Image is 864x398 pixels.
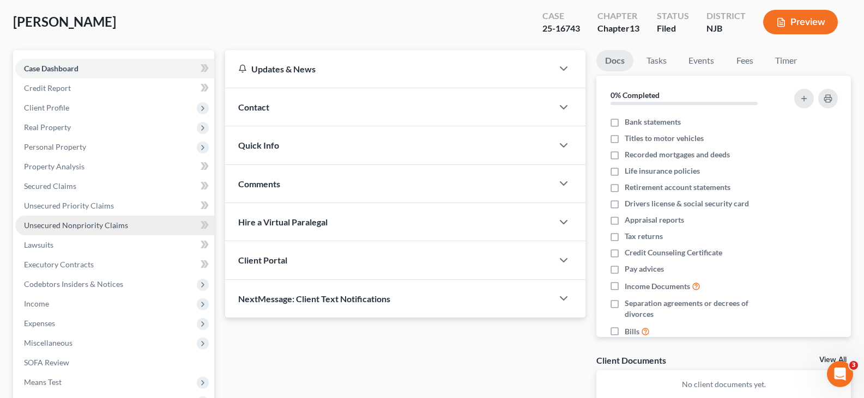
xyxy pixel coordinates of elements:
div: Case [542,10,580,22]
span: Property Analysis [24,162,84,171]
span: Case Dashboard [24,64,78,73]
span: 3 [849,361,858,370]
a: Fees [727,50,762,71]
span: [PERSON_NAME] [13,14,116,29]
span: Bank statements [625,117,681,127]
strong: 0% Completed [611,90,660,100]
span: Personal Property [24,142,86,151]
span: Quick Info [238,140,279,150]
a: Docs [596,50,633,71]
span: Client Profile [24,103,69,112]
a: Unsecured Priority Claims [15,196,214,216]
span: Secured Claims [24,181,76,191]
span: Codebtors Insiders & Notices [24,279,123,289]
span: Titles to motor vehicles [625,133,704,144]
span: Retirement account statements [625,182,730,193]
div: Updates & News [238,63,540,75]
div: NJB [706,22,746,35]
iframe: Intercom live chat [827,361,853,387]
span: Recorded mortgages and deeds [625,149,730,160]
span: Real Property [24,123,71,132]
a: Tasks [638,50,675,71]
a: Unsecured Nonpriority Claims [15,216,214,235]
span: Income [24,299,49,308]
span: Life insurance policies [625,166,700,176]
a: Events [680,50,723,71]
span: Pay advices [625,264,664,274]
span: Tax returns [625,231,663,242]
div: Client Documents [596,354,666,366]
span: Lawsuits [24,240,53,249]
a: Lawsuits [15,235,214,255]
span: Hire a Virtual Paralegal [238,217,328,227]
a: Case Dashboard [15,59,214,78]
span: Means Test [24,377,62,387]
span: SOFA Review [24,358,69,367]
span: Drivers license & social security card [625,198,749,209]
span: Income Documents [625,281,690,292]
span: Unsecured Nonpriority Claims [24,221,128,230]
p: No client documents yet. [605,379,842,390]
span: Separation agreements or decrees of divorces [625,298,778,320]
span: NextMessage: Client Text Notifications [238,293,390,304]
div: Status [657,10,689,22]
span: Unsecured Priority Claims [24,201,114,210]
a: View All [819,356,847,364]
a: Secured Claims [15,176,214,196]
span: Expenses [24,319,55,328]
span: Contact [238,102,269,112]
a: SOFA Review [15,353,214,372]
span: Comments [238,179,280,189]
span: Appraisal reports [625,215,684,225]
div: 25-16743 [542,22,580,35]
div: District [706,10,746,22]
button: Preview [763,10,838,34]
a: Executory Contracts [15,255,214,274]
div: Chapter [597,10,639,22]
span: Executory Contracts [24,260,94,269]
span: 13 [630,23,639,33]
a: Timer [766,50,806,71]
a: Property Analysis [15,157,214,176]
div: Chapter [597,22,639,35]
div: Filed [657,22,689,35]
span: Bills [625,326,639,337]
a: Credit Report [15,78,214,98]
span: Credit Report [24,83,71,93]
span: Credit Counseling Certificate [625,247,722,258]
span: Miscellaneous [24,338,72,347]
span: Client Portal [238,255,287,265]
